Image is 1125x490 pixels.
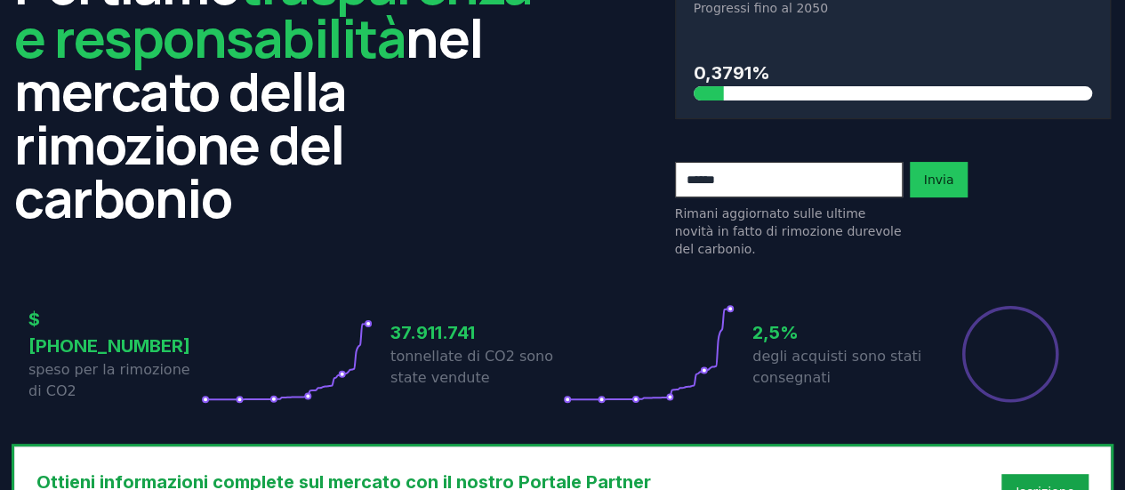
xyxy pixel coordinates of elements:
font: tonnellate di CO2 sono state vendute [390,348,553,386]
button: Invia [910,162,968,197]
font: speso per la rimozione di CO2 [28,361,190,399]
font: 37.911.741 [390,322,475,343]
font: $ [PHONE_NUMBER] [28,309,190,357]
div: Percentuale di vendite consegnate [960,304,1060,404]
font: 2,5% [752,322,799,343]
font: 0,3791% [694,62,770,84]
font: Rimani aggiornato sulle ultime novità in fatto di rimozione durevole del carbonio. [675,206,902,256]
font: nel mercato della rimozione del carbonio [14,1,483,234]
font: degli acquisti sono stati consegnati [752,348,921,386]
font: Invia [924,173,954,187]
font: Progressi fino al 2050 [694,1,828,15]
